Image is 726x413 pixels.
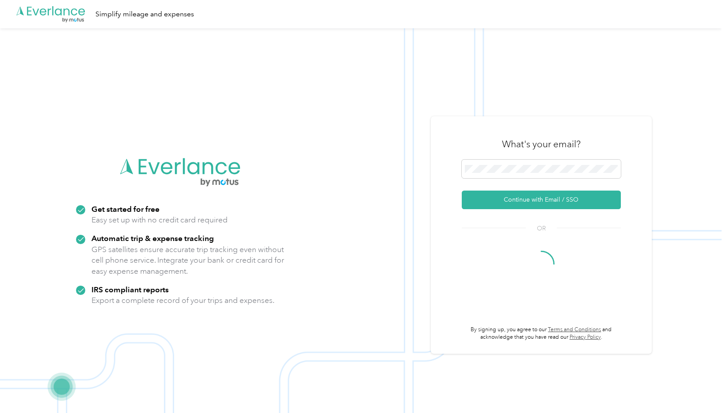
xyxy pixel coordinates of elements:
strong: IRS compliant reports [91,285,169,294]
div: Simplify mileage and expenses [95,9,194,20]
span: OR [526,224,557,233]
h3: What's your email? [502,138,581,150]
strong: Automatic trip & expense tracking [91,233,214,243]
a: Terms and Conditions [548,326,601,333]
button: Continue with Email / SSO [462,191,621,209]
p: GPS satellites ensure accurate trip tracking even without cell phone service. Integrate your bank... [91,244,285,277]
p: Export a complete record of your trips and expenses. [91,295,274,306]
strong: Get started for free [91,204,160,214]
p: Easy set up with no credit card required [91,214,228,226]
a: Privacy Policy [570,334,601,340]
p: By signing up, you agree to our and acknowledge that you have read our . [462,326,621,341]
